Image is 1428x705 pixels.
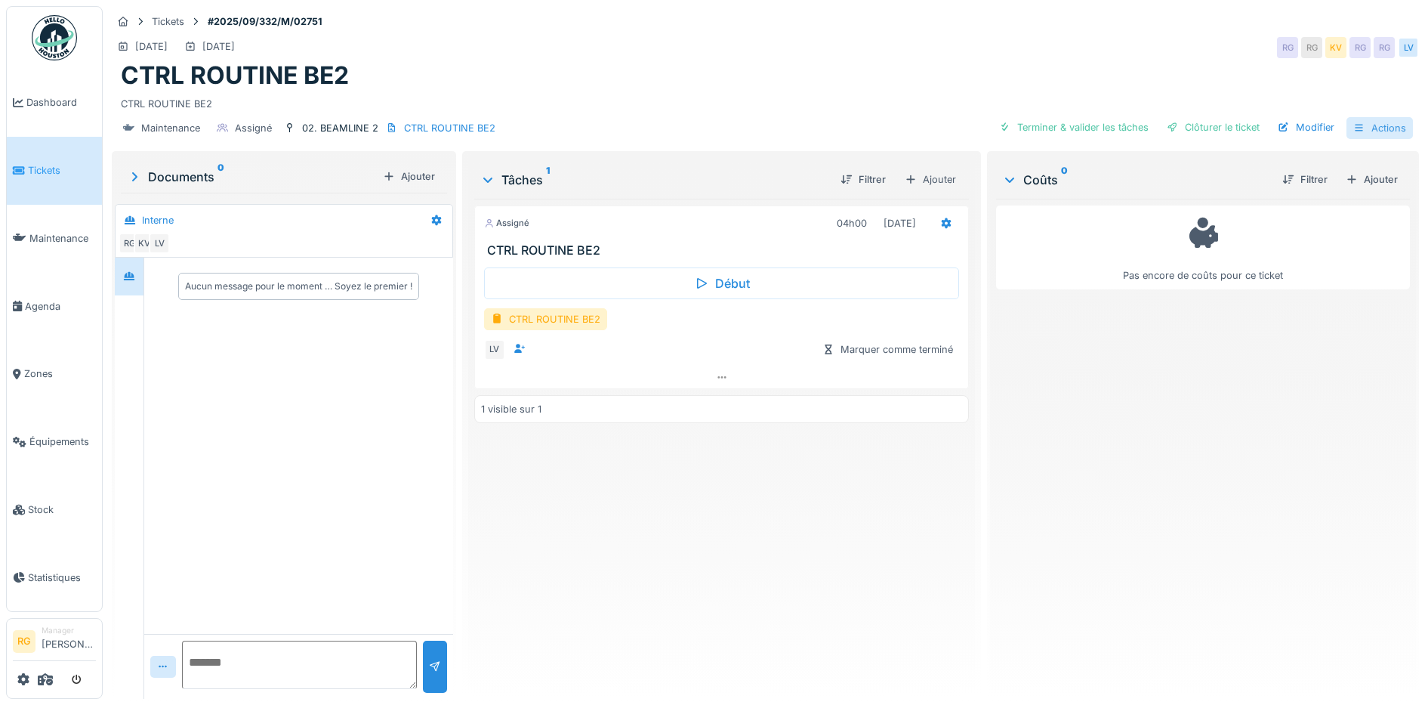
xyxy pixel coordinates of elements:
div: 04h00 [837,216,867,230]
div: 02. BEAMLINE 2 [302,121,378,135]
div: Tâches [480,171,829,189]
div: RG [1301,37,1322,58]
div: KV [1325,37,1346,58]
h1: CTRL ROUTINE BE2 [121,61,349,90]
div: Actions [1346,117,1413,139]
div: LV [1398,37,1419,58]
div: CTRL ROUTINE BE2 [404,121,495,135]
span: Zones [24,366,96,381]
a: Statistiques [7,543,102,611]
div: CTRL ROUTINE BE2 [484,308,607,330]
div: Modifier [1272,117,1340,138]
sup: 1 [546,171,550,189]
div: Clôturer le ticket [1161,117,1266,138]
a: Maintenance [7,205,102,273]
div: Tickets [152,14,184,29]
strong: #2025/09/332/M/02751 [202,14,328,29]
div: Coûts [1002,171,1270,189]
div: 1 visible sur 1 [481,402,541,416]
span: Dashboard [26,95,96,110]
img: Badge_color-CXgf-gQk.svg [32,15,77,60]
a: Zones [7,340,102,408]
sup: 0 [217,168,224,186]
li: [PERSON_NAME] [42,625,96,657]
div: LV [149,233,170,254]
div: RG [1277,37,1298,58]
div: Documents [127,168,377,186]
div: Aucun message pour le moment … Soyez le premier ! [185,280,412,293]
div: Ajouter [898,169,963,190]
div: [DATE] [884,216,916,230]
div: [DATE] [135,39,168,54]
div: [DATE] [202,39,235,54]
a: Dashboard [7,69,102,137]
span: Équipements [29,434,96,449]
div: Ajouter [1340,169,1404,190]
span: Maintenance [29,231,96,246]
div: Début [484,267,960,299]
a: RG Manager[PERSON_NAME] [13,625,96,661]
span: Tickets [28,163,96,178]
div: Ajouter [377,166,441,187]
div: RG [1349,37,1371,58]
div: LV [484,339,505,360]
a: Agenda [7,272,102,340]
div: Interne [142,213,174,227]
li: RG [13,630,35,653]
span: Stock [28,502,96,517]
div: Manager [42,625,96,636]
div: Pas encore de coûts pour ce ticket [1006,212,1400,283]
div: Assigné [235,121,272,135]
a: Stock [7,476,102,544]
span: Agenda [25,299,96,314]
span: Statistiques [28,570,96,585]
div: Terminer & valider les tâches [993,117,1155,138]
div: RG [119,233,140,254]
div: Filtrer [834,169,892,190]
div: KV [134,233,155,254]
div: RG [1374,37,1395,58]
a: Tickets [7,137,102,205]
div: Filtrer [1276,169,1334,190]
sup: 0 [1061,171,1068,189]
h3: CTRL ROUTINE BE2 [487,243,963,258]
div: Marquer comme terminé [816,339,959,360]
div: Assigné [484,217,529,230]
div: CTRL ROUTINE BE2 [121,91,1410,111]
div: Maintenance [141,121,200,135]
a: Équipements [7,408,102,476]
